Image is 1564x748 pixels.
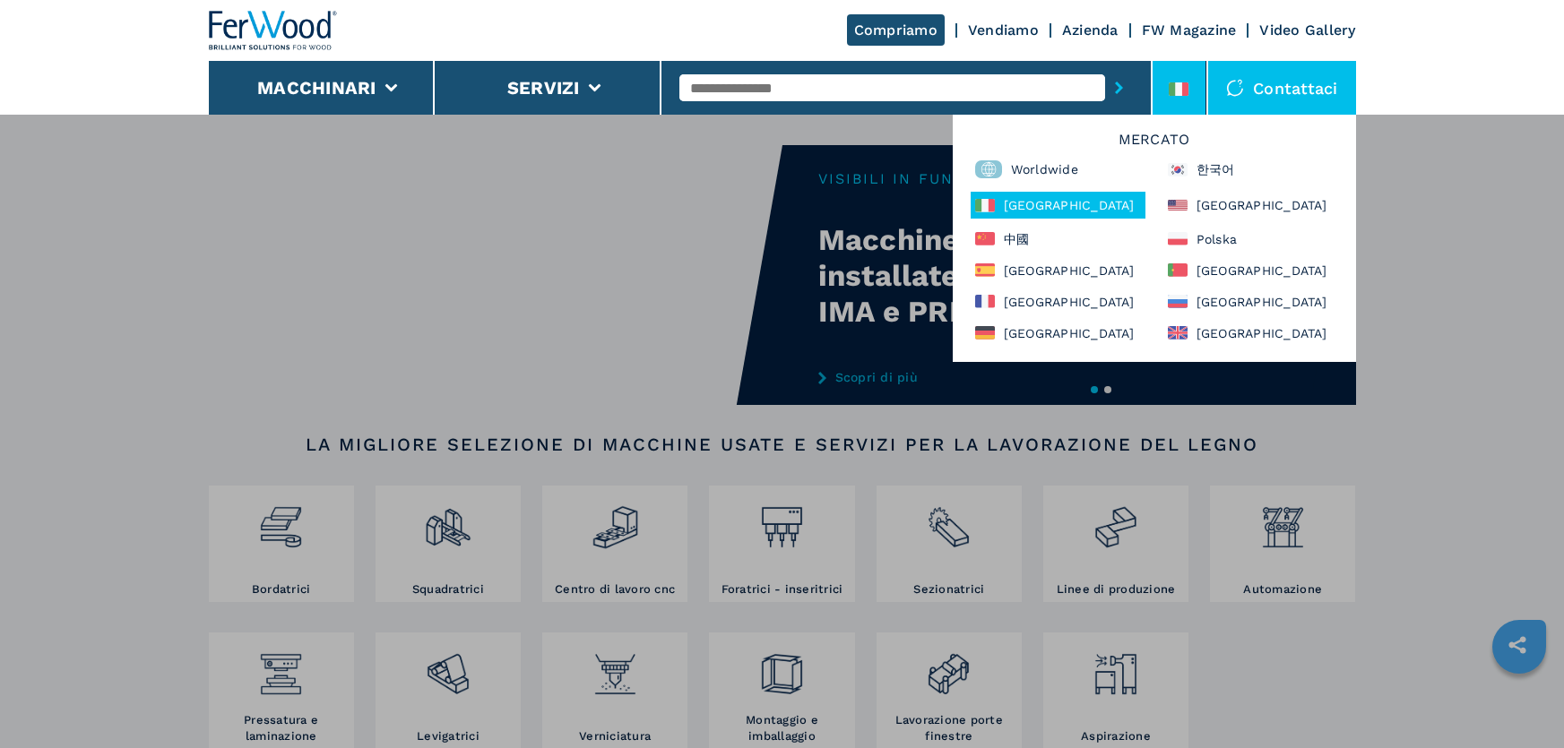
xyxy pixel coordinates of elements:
div: [GEOGRAPHIC_DATA] [1163,290,1338,313]
div: [GEOGRAPHIC_DATA] [971,290,1145,313]
a: Video Gallery [1259,21,1355,39]
img: Contattaci [1226,79,1244,97]
div: Worldwide [971,156,1145,183]
button: submit-button [1105,67,1133,108]
a: Compriamo [847,14,945,46]
div: Polska [1163,228,1338,250]
div: [GEOGRAPHIC_DATA] [971,259,1145,281]
a: Azienda [1062,21,1119,39]
div: 中國 [971,228,1145,250]
h6: Mercato [962,133,1347,156]
div: [GEOGRAPHIC_DATA] [971,192,1145,219]
div: 한국어 [1163,156,1338,183]
div: [GEOGRAPHIC_DATA] [1163,322,1338,344]
div: Contattaci [1208,61,1356,115]
div: [GEOGRAPHIC_DATA] [1163,192,1338,219]
button: Macchinari [257,77,376,99]
a: FW Magazine [1142,21,1237,39]
div: [GEOGRAPHIC_DATA] [1163,259,1338,281]
img: Ferwood [209,11,338,50]
div: [GEOGRAPHIC_DATA] [971,322,1145,344]
button: Servizi [507,77,580,99]
a: Vendiamo [968,21,1039,39]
